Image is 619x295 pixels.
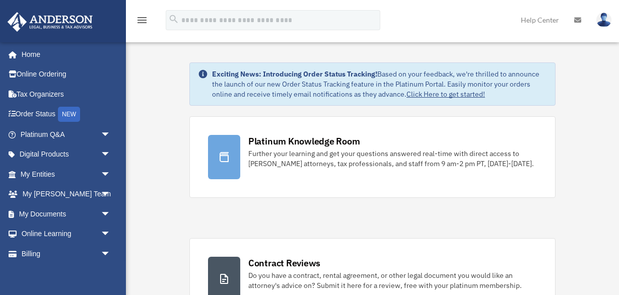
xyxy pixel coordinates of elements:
[101,244,121,264] span: arrow_drop_down
[7,224,126,244] a: Online Learningarrow_drop_down
[136,14,148,26] i: menu
[248,135,360,148] div: Platinum Knowledge Room
[248,149,537,169] div: Further your learning and get your questions answered real-time with direct access to [PERSON_NAM...
[212,69,377,79] strong: Exciting News: Introducing Order Status Tracking!
[7,244,126,264] a: Billingarrow_drop_down
[248,257,320,269] div: Contract Reviews
[7,84,126,104] a: Tax Organizers
[596,13,611,27] img: User Pic
[248,270,537,290] div: Do you have a contract, rental agreement, or other legal document you would like an attorney's ad...
[212,69,547,99] div: Based on your feedback, we're thrilled to announce the launch of our new Order Status Tracking fe...
[7,144,126,165] a: Digital Productsarrow_drop_down
[7,44,121,64] a: Home
[7,104,126,125] a: Order StatusNEW
[58,107,80,122] div: NEW
[7,164,126,184] a: My Entitiesarrow_drop_down
[136,18,148,26] a: menu
[168,14,179,25] i: search
[101,164,121,185] span: arrow_drop_down
[406,90,485,99] a: Click Here to get started!
[101,224,121,245] span: arrow_drop_down
[7,64,126,85] a: Online Ordering
[189,116,556,198] a: Platinum Knowledge Room Further your learning and get your questions answered real-time with dire...
[101,204,121,225] span: arrow_drop_down
[101,144,121,165] span: arrow_drop_down
[7,124,126,144] a: Platinum Q&Aarrow_drop_down
[7,204,126,224] a: My Documentsarrow_drop_down
[7,184,126,204] a: My [PERSON_NAME] Teamarrow_drop_down
[5,12,96,32] img: Anderson Advisors Platinum Portal
[101,184,121,205] span: arrow_drop_down
[101,124,121,145] span: arrow_drop_down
